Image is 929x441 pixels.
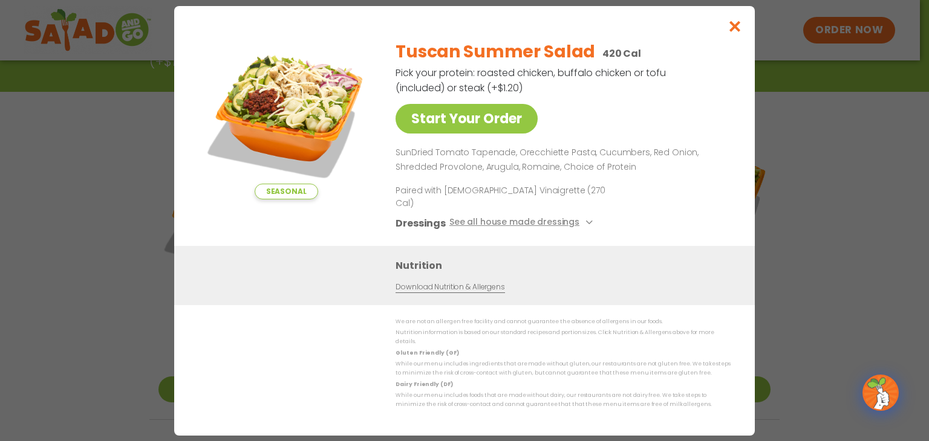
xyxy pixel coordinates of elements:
[396,215,446,230] h3: Dressings
[864,376,898,410] img: wpChatIcon
[396,104,538,134] a: Start Your Order
[201,30,371,199] img: Featured product photo for Tuscan Summer Salad
[396,380,452,387] strong: Dairy Friendly (DF)
[396,328,731,347] p: Nutrition information is based on our standard recipes and portion sizes. Click Nutrition & Aller...
[396,349,458,356] strong: Gluten Friendly (GF)
[396,257,737,272] h3: Nutrition
[396,184,619,209] p: Paired with [DEMOGRAPHIC_DATA] Vinaigrette (270 Cal)
[396,65,668,95] p: Pick your protein: roasted chicken, buffalo chicken or tofu (included) or steak (+$1.20)
[396,391,731,410] p: While our menu includes foods that are made without dairy, our restaurants are not dairy free. We...
[396,359,731,378] p: While our menu includes ingredients that are made without gluten, our restaurants are not gluten ...
[396,317,731,326] p: We are not an allergen free facility and cannot guarantee the absence of allergens in our foods.
[255,184,318,199] span: Seasonal
[715,6,755,47] button: Close modal
[396,146,726,175] p: SunDried Tomato Tapenade, Orecchiette Pasta, Cucumbers, Red Onion, Shredded Provolone, Arugula, R...
[449,215,596,230] button: See all house made dressings
[602,46,641,61] p: 420 Cal
[396,281,504,292] a: Download Nutrition & Allergens
[396,39,595,65] h2: Tuscan Summer Salad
